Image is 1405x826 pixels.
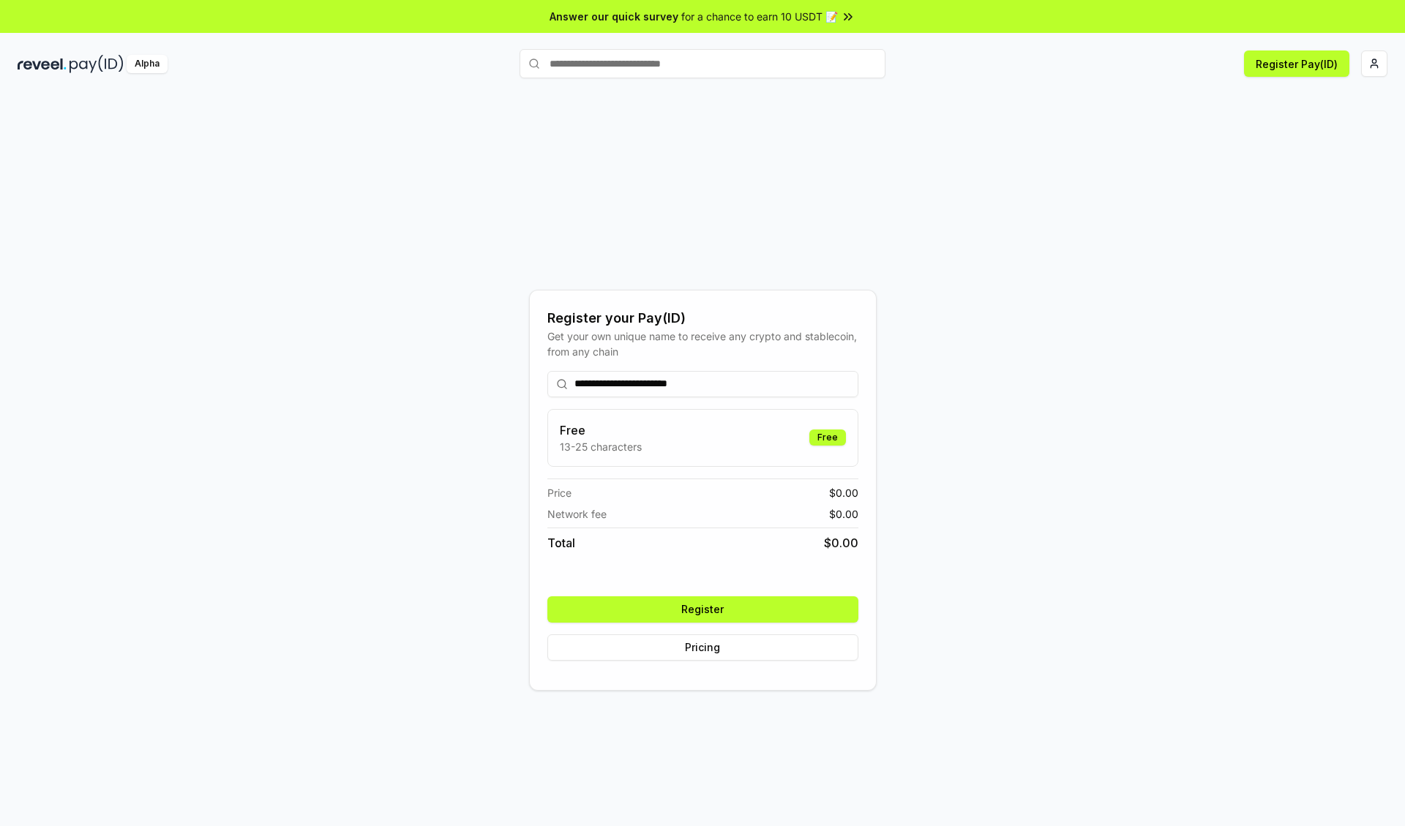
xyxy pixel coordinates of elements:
[547,485,572,500] span: Price
[18,55,67,73] img: reveel_dark
[547,634,858,661] button: Pricing
[829,485,858,500] span: $ 0.00
[824,534,858,552] span: $ 0.00
[1244,50,1349,77] button: Register Pay(ID)
[547,596,858,623] button: Register
[550,9,678,24] span: Answer our quick survey
[547,308,858,328] div: Register your Pay(ID)
[547,506,607,522] span: Network fee
[560,439,642,454] p: 13-25 characters
[560,421,642,439] h3: Free
[547,328,858,359] div: Get your own unique name to receive any crypto and stablecoin, from any chain
[127,55,168,73] div: Alpha
[809,429,846,446] div: Free
[829,506,858,522] span: $ 0.00
[70,55,124,73] img: pay_id
[547,534,575,552] span: Total
[681,9,838,24] span: for a chance to earn 10 USDT 📝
